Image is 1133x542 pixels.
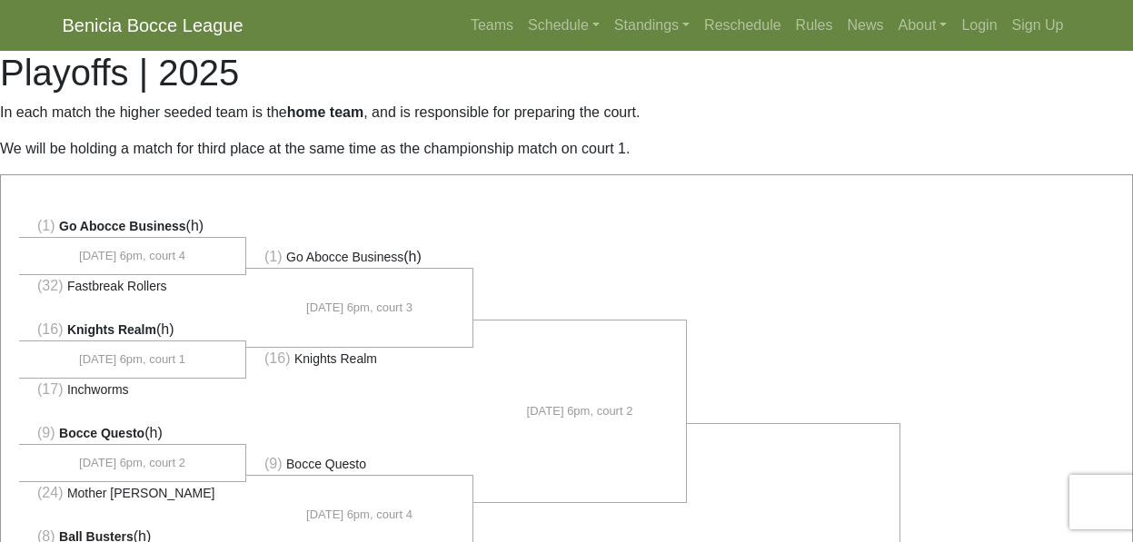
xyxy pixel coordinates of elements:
span: [DATE] 6pm, court 4 [79,247,185,265]
a: Rules [789,7,840,44]
span: [DATE] 6pm, court 2 [527,402,633,420]
span: (9) [37,425,55,440]
span: Go Abocce Business [59,219,186,233]
span: Knights Realm [67,322,156,337]
span: [DATE] 6pm, court 4 [306,506,412,524]
span: Inchworms [67,382,129,397]
span: Mother [PERSON_NAME] [67,486,215,500]
span: [DATE] 6pm, court 2 [79,454,185,472]
span: (24) [37,485,63,500]
li: (h) [246,246,473,269]
a: Benicia Bocce League [63,7,243,44]
a: Schedule [521,7,607,44]
span: Bocce Questo [286,457,366,471]
span: (17) [37,381,63,397]
span: (16) [37,321,63,337]
span: (1) [37,218,55,233]
span: Bocce Questo [59,426,144,440]
li: (h) [19,215,246,238]
a: Login [954,7,1004,44]
span: [DATE] 6pm, court 1 [79,350,185,369]
span: (16) [264,350,290,366]
span: Knights Realm [294,351,377,366]
a: About [891,7,955,44]
span: (9) [264,456,283,471]
li: (h) [19,422,246,445]
a: Sign Up [1005,7,1071,44]
a: Reschedule [697,7,789,44]
span: (1) [264,249,283,264]
span: Fastbreak Rollers [67,279,167,293]
span: [DATE] 6pm, court 3 [306,299,412,317]
strong: home team [287,104,363,120]
li: (h) [19,319,246,341]
span: (32) [37,278,63,293]
a: Standings [607,7,697,44]
a: News [840,7,891,44]
span: Go Abocce Business [286,250,403,264]
a: Teams [463,7,521,44]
